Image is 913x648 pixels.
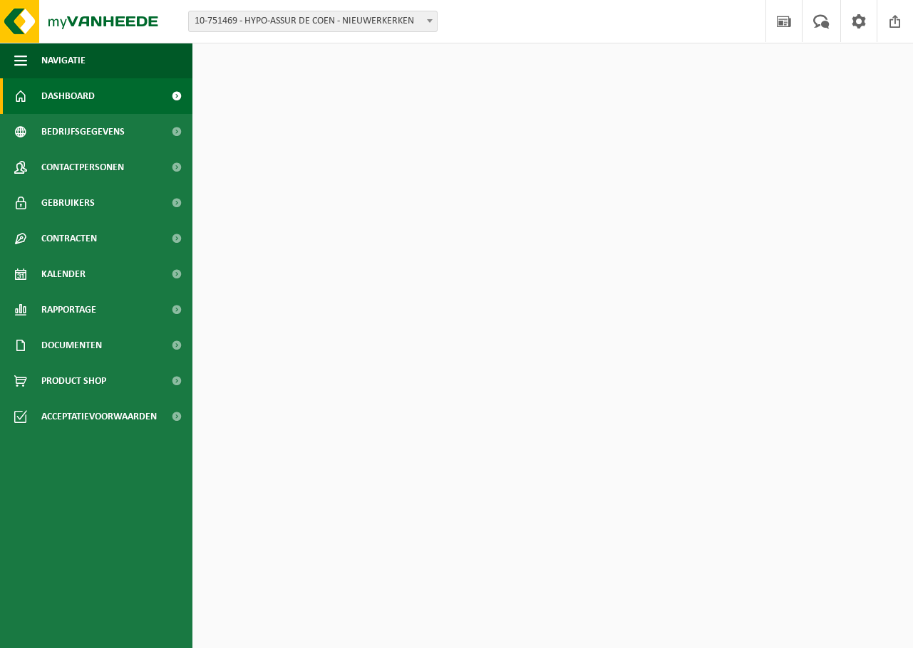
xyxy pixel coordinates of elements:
span: 10-751469 - HYPO-ASSUR DE COEN - NIEUWERKERKEN [188,11,438,32]
span: Bedrijfsgegevens [41,114,125,150]
span: Navigatie [41,43,86,78]
span: Documenten [41,328,102,363]
span: Dashboard [41,78,95,114]
span: Rapportage [41,292,96,328]
span: Acceptatievoorwaarden [41,399,157,434]
span: Contracten [41,221,97,256]
span: 10-751469 - HYPO-ASSUR DE COEN - NIEUWERKERKEN [189,11,437,31]
span: Contactpersonen [41,150,124,185]
span: Kalender [41,256,86,292]
span: Product Shop [41,363,106,399]
span: Gebruikers [41,185,95,221]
